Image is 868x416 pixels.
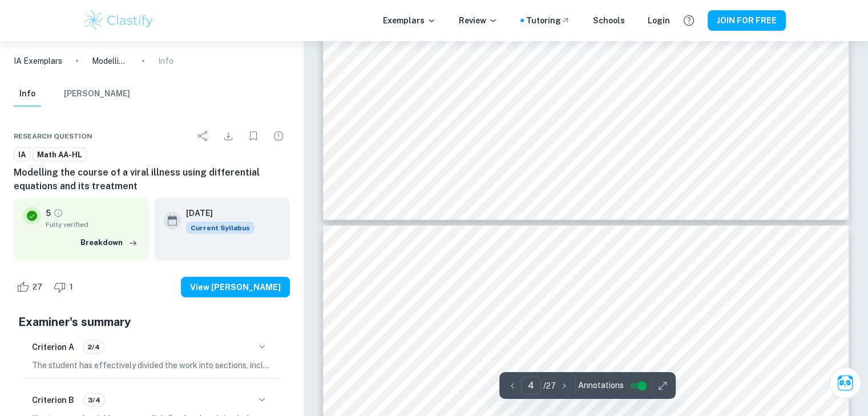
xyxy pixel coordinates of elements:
a: Math AA-HL [33,148,87,162]
button: Breakdown [78,234,140,251]
button: [PERSON_NAME] [64,81,130,107]
p: Review [459,14,498,27]
button: View [PERSON_NAME] [181,277,290,297]
button: Info [14,81,41,107]
h6: Criterion A [32,341,74,353]
span: Current Syllabus [186,222,255,234]
span: Annotations [578,380,624,391]
button: Ask Clai [829,367,861,399]
span: 2/4 [84,342,104,352]
p: Modelling the course of a viral illness using differential equations and its treatment [92,55,128,67]
a: Tutoring [526,14,570,27]
h6: Criterion B [32,394,74,406]
p: 5 [46,207,51,219]
a: Schools [593,14,625,27]
p: / 27 [543,380,556,392]
span: 3/4 [84,395,104,405]
span: Math AA-HL [33,149,86,161]
div: Like [14,278,49,296]
span: 1 [63,282,79,293]
div: Download [217,125,240,148]
h6: Modelling the course of a viral illness using differential equations and its treatment [14,166,290,193]
span: Research question [14,131,92,141]
span: 27 [26,282,49,293]
p: The student has effectively divided the work into sections, including introduction, body, and con... [32,359,272,372]
h5: Examiner's summary [18,313,285,331]
div: Share [192,125,215,148]
img: Clastify logo [83,9,155,32]
p: Info [158,55,173,67]
a: IA [14,148,30,162]
h6: [DATE] [186,207,245,219]
div: Bookmark [242,125,265,148]
span: IA [14,149,30,161]
button: JOIN FOR FREE [708,10,786,31]
a: Login [648,14,670,27]
a: IA Exemplars [14,55,62,67]
a: Grade fully verified [53,208,63,218]
div: Dislike [51,278,79,296]
div: This exemplar is based on the current syllabus. Feel free to refer to it for inspiration/ideas wh... [186,222,255,234]
div: Report issue [267,125,290,148]
p: Exemplars [383,14,436,27]
button: Help and Feedback [679,11,699,30]
span: Fully verified [46,219,140,230]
